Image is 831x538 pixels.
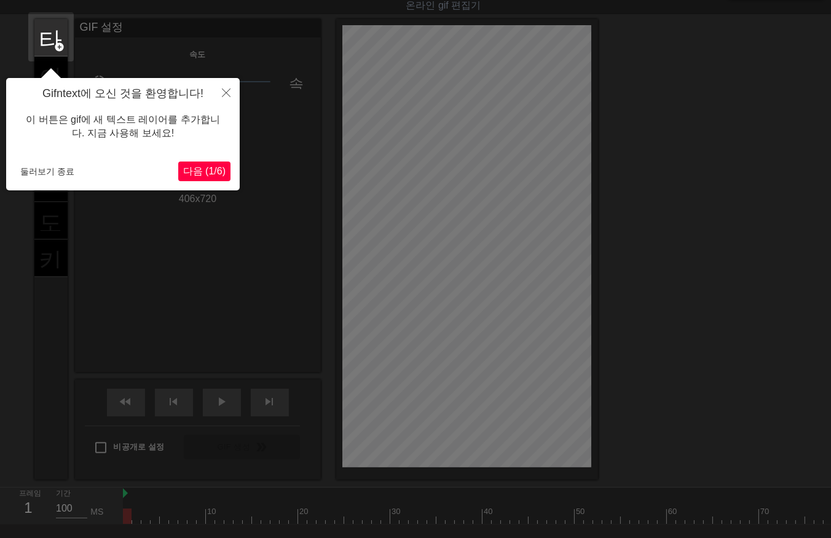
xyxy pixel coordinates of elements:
[15,101,230,153] div: 이 버튼은 gif에 새 텍스트 레이어를 추가합니다. 지금 사용해 보세요!
[178,162,230,181] button: 다음
[15,87,230,101] h4: Gifntext에 오신 것을 환영합니다!
[15,162,79,181] button: 둘러보기 종료
[213,78,240,106] button: 닫다
[183,166,226,176] span: 다음 (1/6)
